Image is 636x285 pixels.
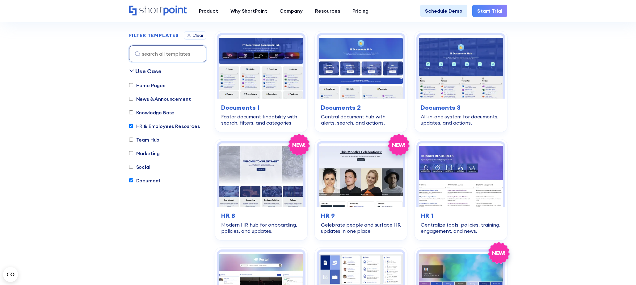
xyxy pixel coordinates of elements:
a: Documents 3 – Document Management System Template: All-in-one system for documents, updates, and ... [415,31,507,132]
h3: HR 9 [321,211,401,220]
label: Knowledge Base [129,109,175,116]
label: Marketing [129,150,160,157]
a: Schedule Demo [420,5,467,17]
h3: Documents 1 [221,103,301,112]
img: HR 8 – SharePoint HR Template: Modern HR hub for onboarding, policies, and updates. [219,143,303,207]
label: Home Pages [129,82,165,89]
a: Home [129,6,187,16]
h3: Documents 3 [421,103,501,112]
div: Why ShortPoint [230,7,267,15]
img: HR 9 – HR Template: Celebrate people and surface HR updates in one place. [319,143,403,207]
div: All-in-one system for documents, updates, and actions. [421,113,501,126]
div: Resources [315,7,340,15]
h3: Documents 2 [321,103,401,112]
label: HR & Employees Resources [129,122,200,130]
input: News & Announcement [129,97,133,101]
a: Documents 1 – SharePoint Document Library Template: Faster document findability with search, filt... [215,31,307,132]
label: News & Announcement [129,95,191,103]
a: HR 8 – SharePoint HR Template: Modern HR hub for onboarding, policies, and updates.HR 8Modern HR ... [215,139,307,240]
input: search all templates [129,45,206,62]
input: Home Pages [129,83,133,87]
div: Clear [192,33,204,37]
img: Documents 3 – Document Management System Template: All-in-one system for documents, updates, and ... [419,35,503,99]
input: Document [129,178,133,182]
div: Celebrate people and surface HR updates in one place. [321,222,401,234]
div: Central document hub with alerts, search, and actions. [321,113,401,126]
img: HR 1 – Human Resources Template: Centralize tools, policies, training, engagement, and news. [419,143,503,207]
a: HR 1 – Human Resources Template: Centralize tools, policies, training, engagement, and news.HR 1C... [415,139,507,240]
div: Pricing [352,7,369,15]
div: FILTER TEMPLATES [129,33,179,38]
button: Open CMP widget [3,267,18,282]
div: Modern HR hub for onboarding, policies, and updates. [221,222,301,234]
label: Team Hub [129,136,160,143]
label: Social [129,163,150,171]
input: Team Hub [129,138,133,142]
input: HR & Employees Resources [129,124,133,128]
input: Social [129,165,133,169]
a: HR 9 – HR Template: Celebrate people and surface HR updates in one place.HR 9Celebrate people and... [315,139,407,240]
img: Documents 2 – Document Management Template: Central document hub with alerts, search, and actions. [319,35,403,99]
label: Document [129,177,161,184]
a: Start Trial [472,5,507,17]
img: Documents 1 – SharePoint Document Library Template: Faster document findability with search, filt... [219,35,303,99]
a: Company [273,5,309,17]
input: Knowledge Base [129,110,133,114]
div: Centralize tools, policies, training, engagement, and news. [421,222,501,234]
div: Company [280,7,303,15]
div: Product [199,7,218,15]
h3: HR 8 [221,211,301,220]
h3: HR 1 [421,211,501,220]
iframe: Chat Widget [525,213,636,285]
input: Marketing [129,151,133,155]
a: Product [193,5,224,17]
div: Faster document findability with search, filters, and categories [221,113,301,126]
a: Why ShortPoint [224,5,273,17]
a: Resources [309,5,346,17]
div: Use Case [135,67,162,75]
a: Pricing [346,5,375,17]
a: Documents 2 – Document Management Template: Central document hub with alerts, search, and actions... [315,31,407,132]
